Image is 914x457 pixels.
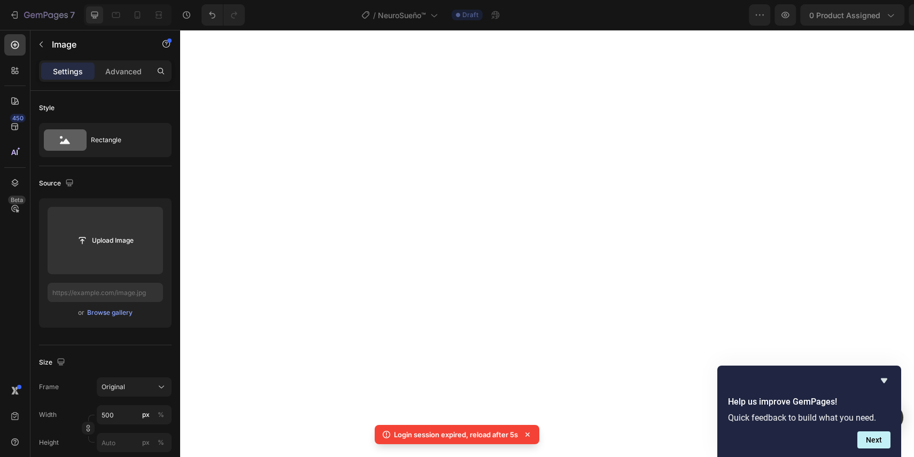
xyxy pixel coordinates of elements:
button: Original [97,377,172,397]
p: Quick feedback to build what you need. [728,413,890,423]
button: Hide survey [878,374,890,387]
div: Browse gallery [87,308,133,317]
input: px% [97,433,172,452]
div: Size [39,355,67,370]
button: Upload Image [68,231,143,250]
h2: Help us improve GemPages! [728,396,890,408]
span: Save [777,11,795,20]
button: Browse gallery [87,307,133,318]
p: Settings [53,66,83,77]
div: Beta [8,196,26,204]
button: Upgrade to publish [808,4,910,26]
div: Style [39,103,55,113]
div: Source [39,176,76,191]
button: % [140,436,152,449]
div: px [142,410,150,420]
span: NeuroSueño™ [378,10,426,21]
button: 0 product assigned [660,4,764,26]
div: Help us improve GemPages! [728,374,890,448]
input: https://example.com/image.jpg [48,283,163,302]
label: Height [39,438,59,447]
button: px [154,436,167,449]
iframe: Design area [180,30,914,457]
div: Upgrade to publish [817,10,901,21]
span: Draft [462,10,478,20]
input: px% [97,405,172,424]
button: % [140,408,152,421]
span: / [373,10,376,21]
div: % [158,438,164,447]
button: Next question [857,431,890,448]
span: or [78,306,84,319]
div: px [142,438,150,447]
div: Undo/Redo [202,4,245,26]
label: Frame [39,382,59,392]
button: Save [768,4,803,26]
button: 7 [4,4,80,26]
p: 7 [70,9,75,21]
div: Rectangle [91,128,156,152]
div: 450 [10,114,26,122]
label: Width [39,410,57,420]
p: Advanced [105,66,142,77]
span: Original [102,382,125,392]
button: px [154,408,167,421]
p: Login session expired, reload after 5s [394,429,518,440]
p: Image [52,38,143,51]
div: % [158,410,164,420]
span: 0 product assigned [669,10,740,21]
